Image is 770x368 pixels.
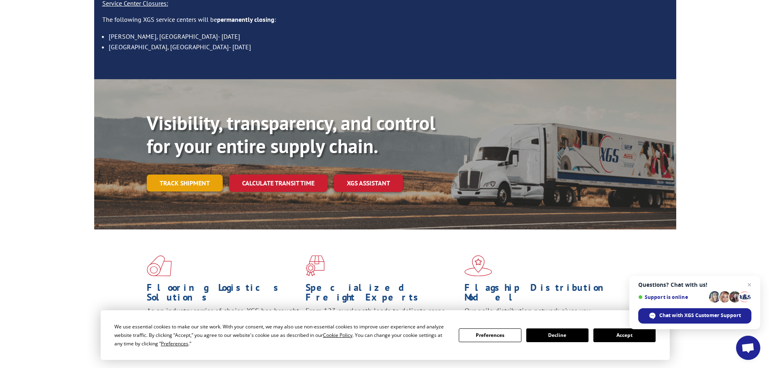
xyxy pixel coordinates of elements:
span: Preferences [161,340,188,347]
span: As an industry carrier of choice, XGS has brought innovation and dedication to flooring logistics... [147,306,299,335]
li: [GEOGRAPHIC_DATA], [GEOGRAPHIC_DATA]- [DATE] [109,42,668,52]
img: xgs-icon-focused-on-flooring-red [306,255,325,276]
span: Our agile distribution network gives you nationwide inventory management on demand. [464,306,613,325]
span: Cookie Policy [323,332,352,339]
p: From 123 overlength loads to delicate cargo, our experienced staff knows the best way to move you... [306,306,458,342]
a: Calculate transit time [229,175,327,192]
li: [PERSON_NAME], [GEOGRAPHIC_DATA]- [DATE] [109,31,668,42]
button: Preferences [459,328,521,342]
a: Open chat [736,336,760,360]
button: Decline [526,328,589,342]
p: The following XGS service centers will be : [102,15,668,31]
img: xgs-icon-total-supply-chain-intelligence-red [147,255,172,276]
h1: Specialized Freight Experts [306,283,458,306]
strong: permanently closing [217,15,274,23]
img: xgs-icon-flagship-distribution-model-red [464,255,492,276]
span: Chat with XGS Customer Support [638,308,751,324]
button: Accept [593,328,656,342]
div: We use essential cookies to make our site work. With your consent, we may also use non-essential ... [114,322,449,348]
h1: Flagship Distribution Model [464,283,617,306]
span: Questions? Chat with us! [638,282,751,288]
a: XGS ASSISTANT [334,175,403,192]
span: Chat with XGS Customer Support [659,312,741,319]
span: Support is online [638,294,706,300]
b: Visibility, transparency, and control for your entire supply chain. [147,110,435,159]
h1: Flooring Logistics Solutions [147,283,300,306]
a: Track shipment [147,175,223,191]
div: Cookie Consent Prompt [101,310,670,360]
